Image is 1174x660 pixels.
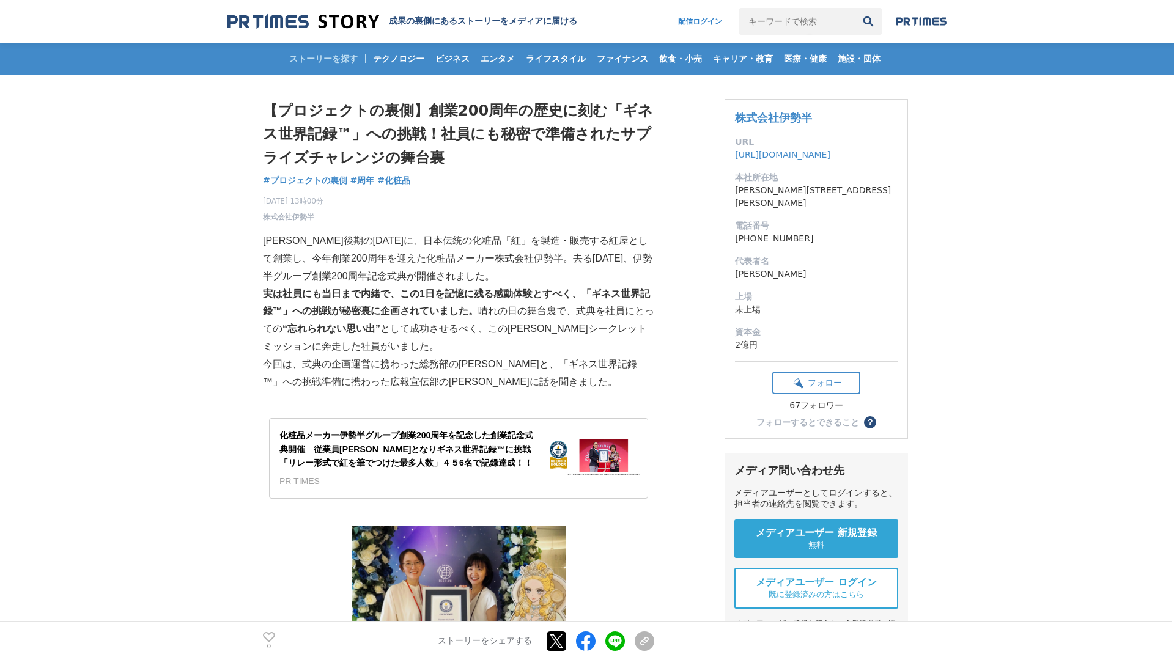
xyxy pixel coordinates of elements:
[263,232,654,285] p: [PERSON_NAME]後期の[DATE]に、日本伝統の化粧品「紅」を製造・販売する紅屋として創業し、今年創業200周年を迎えた化粧品メーカー株式会社伊勢半。去る[DATE]、伊勢半グループ創...
[855,8,882,35] button: 検索
[779,53,832,64] span: 医療・健康
[772,400,860,411] div: 67フォロワー
[769,589,864,600] span: 既に登録済みの方はこちら
[833,43,885,75] a: 施設・団体
[438,636,532,647] p: ストーリーをシェアする
[269,418,648,499] a: 化粧品メーカー伊勢半グループ創業200周年を記念した創業記念式典開催 従業員[PERSON_NAME]となりギネス世界記録™に挑戦「リレー形式で紅を筆でつけた最多人数」４５6名で記録達成！！PR...
[263,175,347,186] span: #プロジェクトの裏側
[263,285,654,356] p: 晴れの日の舞台裏で、式典を社員にとっての として成功させるべく、この[PERSON_NAME]シークレットミッションに奔走した社員がいました。
[476,43,520,75] a: エンタメ
[735,290,898,303] dt: 上場
[476,53,520,64] span: エンタメ
[263,211,314,222] a: 株式会社伊勢半
[279,474,540,488] div: PR TIMES
[263,288,650,317] strong: 実は社員にも当日まで内緒で、この1日を記憶に残る感動体験とすべく、「ギネス世界記録™」への挑戦が秘密裏に企画されていました。
[735,232,898,245] dd: [PHONE_NUMBER]
[735,255,898,268] dt: 代表者名
[779,43,832,75] a: 医療・健康
[708,53,778,64] span: キャリア・教育
[735,171,898,184] dt: 本社所在地
[521,43,591,75] a: ライフスタイル
[734,519,898,558] a: メディアユーザー 新規登録 無料
[368,43,429,75] a: テクノロジー
[756,527,877,540] span: メディアユーザー 新規登録
[735,111,812,124] a: 株式会社伊勢半
[430,53,474,64] span: ビジネス
[896,16,947,26] img: prtimes
[735,326,898,339] dt: 資本金
[350,174,375,187] a: #周年
[735,219,898,232] dt: 電話番号
[734,463,898,478] div: メディア問い合わせ先
[735,268,898,280] dd: [PERSON_NAME]
[864,416,876,428] button: ？
[227,13,577,30] a: 成果の裏側にあるストーリーをメディアに届ける 成果の裏側にあるストーリーをメディアに届ける
[756,418,859,427] div: フォローするとできること
[735,136,898,148] dt: URL
[734,488,898,510] div: メディアユーザーとしてログインすると、担当者の連絡先を閲覧できます。
[708,43,778,75] a: キャリア・教育
[739,8,855,35] input: キーワードで検索
[368,53,429,64] span: テクノロジー
[350,175,375,186] span: #周年
[808,540,824,551] span: 無料
[735,339,898,351] dd: 2億円
[666,8,734,35] a: 配信ログイン
[654,53,707,64] span: 飲食・小売
[263,643,275,650] p: 0
[263,99,654,169] h1: 【プロジェクトの裏側】創業200周年の歴史に刻む「ギネス世界記録™」への挑戦！社員にも秘密で準備されたサプライズチャレンジの舞台裏
[756,576,877,589] span: メディアユーザー ログイン
[735,150,830,159] a: [URL][DOMAIN_NAME]
[866,418,874,427] span: ？
[430,43,474,75] a: ビジネス
[521,53,591,64] span: ライフスタイル
[263,356,654,391] p: 今回は、式典の企画運営に携わった総務部の[PERSON_NAME]と、「ギネス世界記録™」への挑戦準備に携わった広報宣伝部の[PERSON_NAME]に話を聞きました。
[654,43,707,75] a: 飲食・小売
[279,428,540,469] div: 化粧品メーカー伊勢半グループ創業200周年を記念した創業記念式典開催 従業員[PERSON_NAME]となりギネス世界記録™に挑戦「リレー形式で紅を筆でつけた最多人数」４５6名で記録達成！！
[592,43,653,75] a: ファイナンス
[735,303,898,316] dd: 未上場
[734,568,898,609] a: メディアユーザー ログイン 既に登録済みの方はこちら
[377,175,410,186] span: #化粧品
[227,13,379,30] img: 成果の裏側にあるストーリーをメディアに届ける
[263,174,347,187] a: #プロジェクトの裏側
[282,323,380,334] strong: “忘れられない思い出”
[592,53,653,64] span: ファイナンス
[389,16,577,27] h2: 成果の裏側にあるストーリーをメディアに届ける
[833,53,885,64] span: 施設・団体
[377,174,410,187] a: #化粧品
[735,184,898,210] dd: [PERSON_NAME][STREET_ADDRESS][PERSON_NAME]
[263,196,323,207] span: [DATE] 13時00分
[772,372,860,394] button: フォロー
